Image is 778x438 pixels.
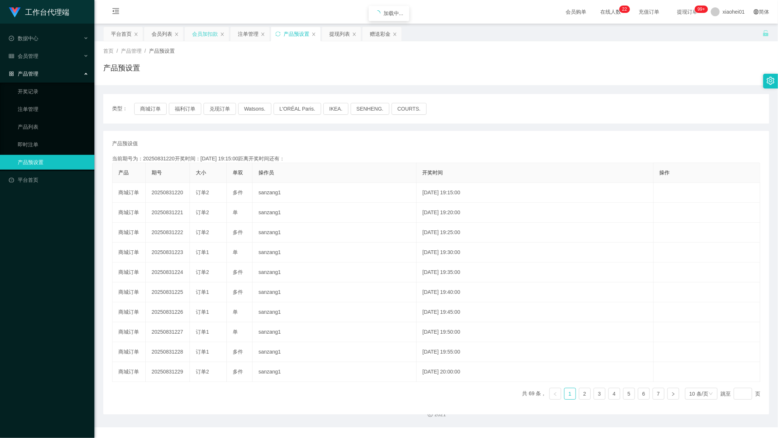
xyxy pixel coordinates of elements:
div: 提现列表 [329,27,350,41]
i: icon: loading [375,10,381,16]
i: 图标: close [220,32,225,36]
span: 类型： [112,103,134,115]
td: [DATE] 19:40:00 [417,282,654,302]
td: 商城订单 [112,342,146,362]
li: 3 [594,388,605,400]
a: 产品列表 [18,119,88,134]
td: [DATE] 19:50:00 [417,322,654,342]
span: 在线人数 [597,9,625,14]
div: 注单管理 [238,27,258,41]
li: 5 [623,388,635,400]
span: 大小 [196,170,206,175]
span: 单 [233,309,238,315]
td: 20250831226 [146,302,190,322]
h1: 工作台代理端 [25,0,69,24]
h1: 产品预设置 [103,62,140,73]
td: 商城订单 [112,203,146,223]
td: 商城订单 [112,362,146,382]
td: 商城订单 [112,302,146,322]
a: 开奖记录 [18,84,88,99]
a: 5 [624,388,635,399]
p: 2 [625,6,627,13]
div: 会员加扣款 [192,27,218,41]
i: 图标: close [312,32,316,36]
td: 商城订单 [112,263,146,282]
li: 4 [608,388,620,400]
span: 提现订单 [673,9,701,14]
span: 订单2 [196,369,209,375]
td: 20250831221 [146,203,190,223]
td: sanzang1 [253,183,417,203]
i: 图标: sync [275,31,281,36]
div: 10 条/页 [690,388,708,399]
div: 平台首页 [111,27,132,41]
td: 商城订单 [112,243,146,263]
button: Watsons. [238,103,271,115]
i: 图标: appstore-o [9,71,14,76]
a: 即时注单 [18,137,88,152]
a: 3 [594,388,605,399]
li: 7 [653,388,664,400]
span: / [117,48,118,54]
button: 福利订单 [169,103,201,115]
span: 首页 [103,48,114,54]
i: 图标: unlock [763,30,769,36]
li: 上一页 [549,388,561,400]
td: sanzang1 [253,362,417,382]
td: 20250831229 [146,362,190,382]
td: 20250831224 [146,263,190,282]
span: 订单1 [196,249,209,255]
td: 20250831222 [146,223,190,243]
li: 下一页 [667,388,679,400]
a: 图标: dashboard平台首页 [9,173,88,187]
span: 产品管理 [9,71,38,77]
img: logo.9652507e.png [9,7,21,18]
span: 订单2 [196,229,209,235]
td: [DATE] 19:30:00 [417,243,654,263]
td: sanzang1 [253,342,417,362]
span: 加载中... [383,10,403,16]
td: [DATE] 19:45:00 [417,302,654,322]
td: sanzang1 [253,282,417,302]
span: 产品预设值 [112,140,138,147]
span: 多件 [233,349,243,355]
button: SENHENG. [351,103,389,115]
span: 多件 [233,269,243,275]
span: 订单2 [196,209,209,215]
a: 1 [565,388,576,399]
i: 图标: global [754,9,759,14]
sup: 22 [619,6,630,13]
span: 单 [233,249,238,255]
span: 操作 [660,170,670,175]
td: [DATE] 19:55:00 [417,342,654,362]
i: 图标: check-circle-o [9,36,14,41]
span: 多件 [233,190,243,195]
i: 图标: table [9,53,14,59]
button: L'ORÉAL Paris. [274,103,321,115]
span: 订单2 [196,269,209,275]
span: 订单1 [196,309,209,315]
span: 多件 [233,229,243,235]
td: sanzang1 [253,263,417,282]
td: [DATE] 19:15:00 [417,183,654,203]
div: 赠送彩金 [370,27,390,41]
span: 期号 [152,170,162,175]
td: sanzang1 [253,322,417,342]
div: 2021 [100,411,772,418]
span: 充值订单 [635,9,663,14]
td: 20250831225 [146,282,190,302]
span: 产品预设置 [149,48,175,54]
i: 图标: setting [767,77,775,85]
td: 商城订单 [112,223,146,243]
a: 2 [579,388,590,399]
i: 图标: close [174,32,179,36]
i: 图标: left [553,392,558,396]
i: 图标: close [352,32,357,36]
li: 共 69 条， [522,388,546,400]
i: 图标: close [134,32,138,36]
button: IKEA. [323,103,348,115]
span: 多件 [233,289,243,295]
td: 商城订单 [112,282,146,302]
span: 操作员 [258,170,274,175]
